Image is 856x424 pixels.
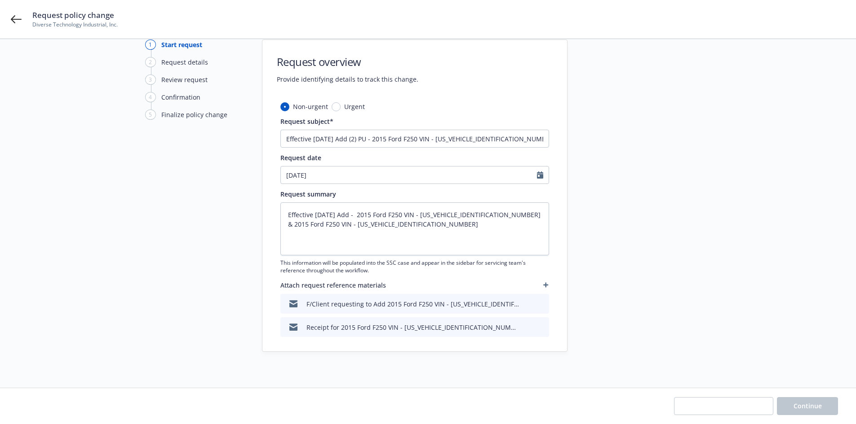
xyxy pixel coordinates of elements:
svg: Calendar [537,171,543,179]
textarea: Effective [DATE] Add - 2015 Ford F250 VIN - [US_VEHICLE_IDENTIFICATION_NUMBER] & 2015 Ford F250 V... [280,202,549,255]
button: preview file [523,323,531,332]
span: Request date [280,153,321,162]
span: Non-urgent [293,102,328,111]
span: Urgent [344,102,365,111]
button: archive file [538,323,546,332]
div: 5 [145,109,156,120]
div: 1 [145,39,156,50]
input: The subject will appear in the summary list view for quick reference. [280,130,549,148]
div: Request details [161,57,208,67]
h1: Request overview [277,54,418,69]
input: MM/DD/YYYY [281,166,537,184]
input: Urgent [332,102,341,111]
div: Finalize policy change [161,110,227,119]
span: Continue [794,402,822,410]
span: This information will be populated into the SSC case and appear in the sidebar for servicing team... [280,259,549,274]
div: F/Client requesting to Add 2015 Ford F250 VIN - [US_VEHICLE_IDENTIFICATION_NUMBER] & 2015 Ford F2... [306,299,519,309]
span: Request subject* [280,117,333,126]
button: Continue [777,397,838,415]
div: Review request [161,75,208,84]
span: Diverse Technology Industrial, Inc. [32,21,118,29]
button: preview file [523,299,531,309]
div: 4 [145,92,156,102]
button: archive file [538,299,546,309]
div: 3 [145,74,156,85]
button: Save progress and exit [674,397,773,415]
input: Non-urgent [280,102,289,111]
span: Provide identifying details to track this change. [277,74,418,84]
div: Receipt for 2015 Ford F250 VIN - [US_VEHICLE_IDENTIFICATION_NUMBER] & 2015 Ford F250 VIN - [US_VE... [306,323,519,332]
div: 2 [145,57,156,67]
span: Request policy change [32,10,118,21]
div: Confirmation [161,92,200,102]
span: Attach request reference materials [280,280,386,290]
div: Start request [161,40,202,49]
span: Save progress and exit [689,402,758,410]
span: Request summary [280,190,336,198]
